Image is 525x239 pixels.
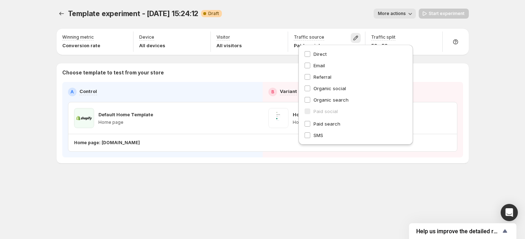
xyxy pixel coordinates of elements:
[294,42,324,49] p: Paid social
[68,9,199,18] span: Template experiment - [DATE] 15:24:12
[313,51,327,57] span: Direct
[313,121,340,127] span: Paid search
[416,228,501,235] span: Help us improve the detailed report for A/B campaigns
[313,74,331,80] span: Referral
[313,97,349,103] span: Organic search
[371,34,395,40] p: Traffic split
[98,119,153,125] p: Home page
[294,34,324,40] p: Traffic source
[62,42,100,49] p: Conversion rate
[313,63,325,68] span: Email
[98,111,153,118] p: Default Home Template
[139,34,154,40] p: Device
[74,108,94,128] img: Default Home Template
[374,9,416,19] button: More actions
[416,227,509,235] button: Show survey - Help us improve the detailed report for A/B campaigns
[217,34,230,40] p: Visitor
[271,89,274,95] h2: B
[217,42,242,49] p: All visitors
[293,111,345,118] p: Home Page | Test 5 | 3
[139,42,165,49] p: All devices
[280,88,297,95] p: Variant
[62,34,94,40] p: Winning metric
[71,89,74,95] h2: A
[371,42,395,49] p: 50 - 50
[57,9,67,19] button: Experiments
[74,140,140,146] p: Home page: [DOMAIN_NAME]
[378,11,406,16] span: More actions
[62,69,463,76] p: Choose template to test from your store
[293,119,345,125] p: Home page
[313,108,338,114] span: Paid social
[501,204,518,221] div: Open Intercom Messenger
[79,88,97,95] p: Control
[313,132,323,138] span: SMS
[313,86,346,91] span: Organic social
[268,108,288,128] img: Home Page | Test 5 | 3
[208,11,219,16] span: Draft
